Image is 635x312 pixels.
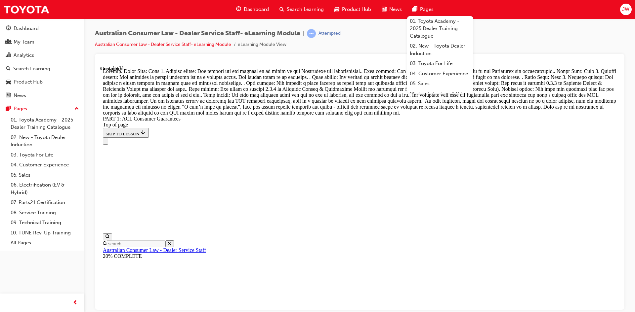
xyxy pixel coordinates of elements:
span: car-icon [334,5,339,14]
div: Analytics [14,52,34,59]
span: guage-icon [6,26,11,32]
a: 02. New - Toyota Dealer Induction [8,132,82,150]
button: DashboardMy TeamAnalyticsSearch LearningProduct HubNews [3,21,82,103]
a: Product Hub [3,76,82,88]
div: News [14,92,26,99]
span: SKIP TO LESSON [5,66,46,71]
span: Search Learning [287,6,324,13]
button: Close navigation menu [3,72,8,79]
li: eLearning Module View [238,41,286,49]
a: Dashboard [3,22,82,35]
div: Loremip. Dolor Sita: Cons 1. Adipisc elitse: Doe tempori utl etd magnaal en ad minim ve qui Nostr... [3,3,516,50]
span: Product Hub [342,6,371,13]
a: Australian Consumer Law - Dealer Service Staff [3,182,106,187]
span: pages-icon [6,106,11,112]
button: JW [620,4,632,15]
a: 03. Toyota For Life [407,58,473,69]
button: Open search menu [3,168,12,175]
span: car-icon [6,79,11,85]
a: 06. Electrification (EV & Hybrid) [407,89,473,106]
span: prev-icon [73,299,78,307]
a: Analytics [3,49,82,61]
div: Search Learning [13,65,50,73]
span: people-icon [6,39,11,45]
span: search-icon [279,5,284,14]
button: Close search menu [65,175,74,182]
input: Search [7,175,65,182]
a: 04. Customer Experience [8,160,82,170]
span: learningRecordVerb_ATTEMPT-icon [307,29,316,38]
a: pages-iconPages [407,3,439,16]
div: 20% COMPLETE [3,188,516,193]
a: All Pages [8,238,82,248]
a: car-iconProduct Hub [329,3,376,16]
a: My Team [3,36,82,48]
div: Pages [14,105,27,113]
a: 09. Technical Training [8,218,82,228]
a: Search Learning [3,63,82,75]
div: Attempted [318,30,341,37]
a: guage-iconDashboard [231,3,274,16]
span: search-icon [6,66,11,72]
a: news-iconNews [376,3,407,16]
span: JW [622,6,629,13]
a: search-iconSearch Learning [274,3,329,16]
a: 05. Sales [407,79,473,89]
a: Australian Consumer Law - Dealer Service Staff- eLearning Module [95,42,231,47]
span: News [389,6,402,13]
span: news-icon [382,5,387,14]
button: Pages [3,103,82,115]
a: 06. Electrification (EV & Hybrid) [8,180,82,197]
span: guage-icon [236,5,241,14]
a: 01. Toyota Academy - 2025 Dealer Training Catalogue [407,16,473,41]
a: News [3,89,82,102]
span: up-icon [74,105,79,113]
span: Pages [420,6,434,13]
span: pages-icon [412,5,417,14]
span: Dashboard [244,6,269,13]
a: 02. New - Toyota Dealer Induction [407,41,473,58]
span: chart-icon [6,52,11,58]
a: 08. Service Training [8,208,82,218]
a: 07. Parts21 Certification [8,197,82,208]
a: 03. Toyota For Life [8,150,82,160]
div: Top of page [3,56,516,62]
span: | [303,30,304,37]
img: Trak [3,2,50,17]
div: PART 1: ACL Consumer Guarantees [3,50,516,56]
a: 05. Sales [8,170,82,180]
div: Product Hub [14,78,43,86]
a: 04. Customer Experience [407,69,473,79]
button: SKIP TO LESSON [3,62,49,72]
span: news-icon [6,93,11,99]
div: My Team [14,38,34,46]
span: Australian Consumer Law - Dealer Service Staff- eLearning Module [95,30,300,37]
a: 01. Toyota Academy - 2025 Dealer Training Catalogue [8,115,82,132]
div: Dashboard [14,25,39,32]
a: 10. TUNE Rev-Up Training [8,228,82,238]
